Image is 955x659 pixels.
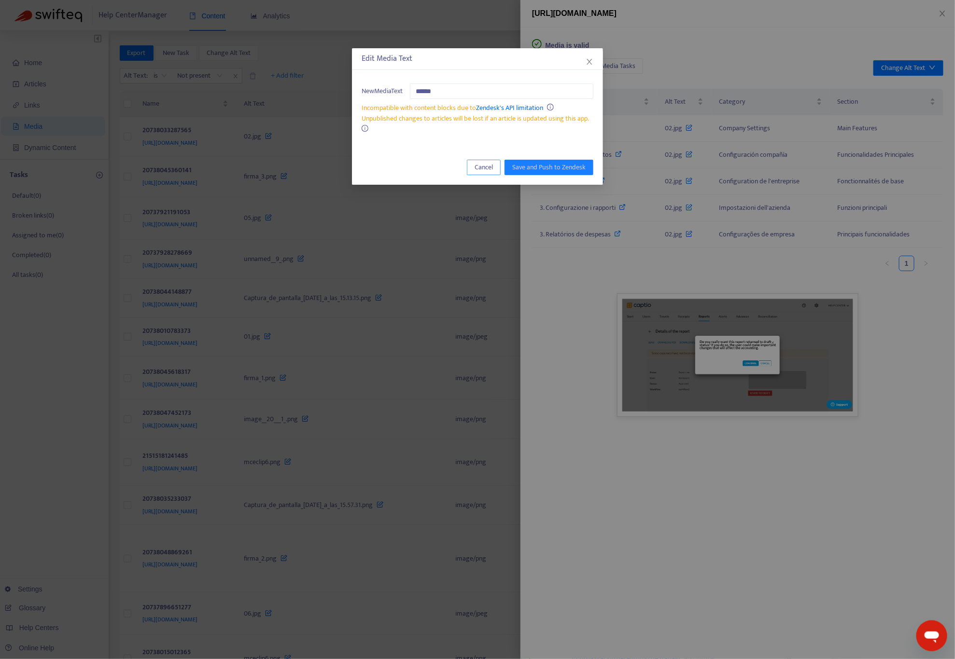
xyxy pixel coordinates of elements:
[362,53,593,65] div: Edit Media Text
[505,160,593,175] button: Save and Push to Zendesk
[467,160,501,175] button: Cancel
[362,125,368,132] span: info-circle
[586,58,593,66] span: close
[362,113,589,124] span: Unpublished changes to articles will be lost if an article is updated using this app.
[476,102,543,113] a: Zendesk's API limitation
[362,102,543,113] span: Incompatible with content blocks due to
[547,104,554,110] span: info-circle
[475,162,493,173] span: Cancel
[916,620,947,651] iframe: Button to launch messaging window
[584,56,595,67] button: Close
[362,86,403,96] span: New Media Text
